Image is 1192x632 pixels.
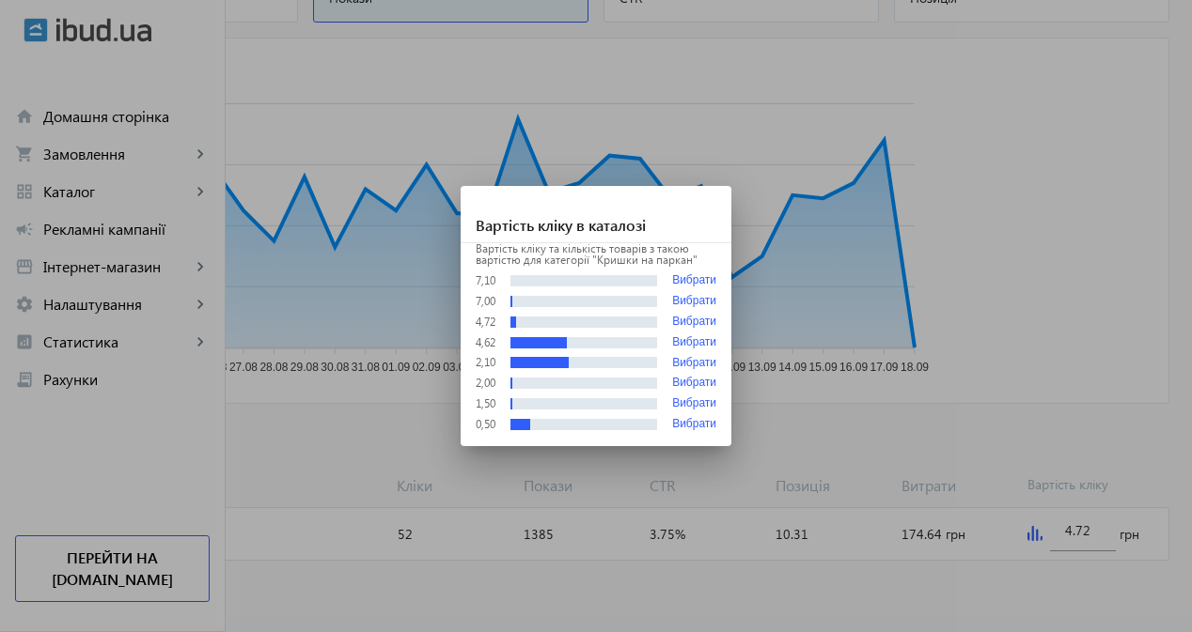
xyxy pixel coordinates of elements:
[672,377,716,390] button: Вибрати
[476,398,495,409] div: 1,50
[672,273,716,287] button: Вибрати
[672,316,716,329] button: Вибрати
[476,357,495,368] div: 2,10
[476,378,495,389] div: 2,00
[476,419,495,430] div: 0,50
[461,186,731,243] h1: Вартість кліку в каталозі
[672,397,716,410] button: Вибрати
[672,418,716,431] button: Вибрати
[672,295,716,308] button: Вибрати
[672,336,716,349] button: Вибрати
[476,296,495,307] div: 7,00
[672,357,716,370] button: Вибрати
[476,275,495,286] div: 7,10
[476,337,495,348] div: 4,62
[476,316,495,328] div: 4,72
[476,243,716,266] p: Вартість кліку та кількість товарів з такою вартістю для категорії "Кришки на паркан"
